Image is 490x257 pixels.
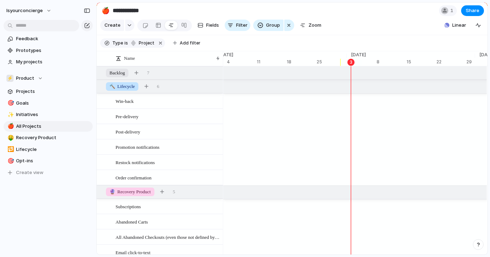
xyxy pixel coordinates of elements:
[7,111,12,119] div: ✨
[147,69,149,77] span: 7
[253,20,284,31] button: Group
[109,69,125,77] span: Backlog
[4,167,93,178] button: Create view
[4,98,93,109] a: 🎯Goals
[7,122,12,130] div: 🍎
[4,121,93,132] a: 🍎All Projects
[116,173,152,182] span: Order confirmation
[4,144,93,155] a: 🔁Lifecycle
[116,248,150,256] span: Email click-to-text
[347,59,377,65] div: 1
[6,157,14,164] button: 🎯
[16,146,90,153] span: Lifecycle
[16,88,90,95] span: Projects
[297,20,324,31] button: Zoom
[129,39,156,47] button: project
[4,33,93,44] a: Feedback
[116,233,220,241] span: All Abandoned Checkouts (even those not defined by Shopify)
[4,57,93,67] a: My projects
[461,5,484,16] button: Share
[317,59,347,65] div: 25
[4,45,93,56] a: Prototypes
[4,109,93,120] a: ✨Initiatives
[16,134,90,141] span: Recovery Product
[450,7,455,14] span: 1
[466,7,479,14] span: Share
[6,7,43,14] span: isyourconcierge
[102,6,109,15] div: 🍎
[116,202,141,210] span: Subscriptions
[6,111,14,118] button: ✨
[347,59,354,66] div: 3
[6,146,14,153] button: 🔁
[206,22,219,29] span: Fields
[377,59,407,65] div: 8
[452,22,466,29] span: Linear
[109,188,151,195] span: Recovery Product
[137,40,154,46] span: project
[16,169,44,176] span: Create view
[112,40,123,46] span: Type
[124,40,128,46] span: is
[7,99,12,107] div: 🎯
[100,5,111,16] button: 🍎
[109,83,135,90] span: Lifecycle
[116,112,138,120] span: Pre-delivery
[169,38,205,48] button: Add filter
[16,35,90,42] span: Feedback
[214,51,238,58] span: [DATE]
[116,158,155,166] span: Restock notifications
[266,22,280,29] span: Group
[437,59,466,65] div: 22
[4,73,93,84] button: ⚡Product
[236,22,247,29] span: Filter
[7,145,12,153] div: 🔁
[116,127,140,136] span: Post-delivery
[116,143,159,151] span: Promotion notifications
[109,189,115,194] span: 🔮
[16,157,90,164] span: Opt-ins
[287,59,317,65] div: 18
[225,20,250,31] button: Filter
[16,100,90,107] span: Goals
[308,22,321,29] span: Zoom
[6,123,14,130] button: 🍎
[3,5,55,16] button: isyourconcierge
[195,20,222,31] button: Fields
[6,75,14,82] div: ⚡
[257,59,287,65] div: 11
[157,83,159,90] span: 6
[109,84,115,89] span: 🔨
[6,134,14,141] button: 🤑
[116,97,134,105] span: Win-back
[4,86,93,97] a: Projects
[4,156,93,166] a: 🎯Opt-ins
[407,59,437,65] div: 15
[441,20,469,31] button: Linear
[116,217,148,226] span: Abandoned Carts
[227,59,257,65] div: 4
[180,40,200,46] span: Add filter
[16,123,90,130] span: All Projects
[347,51,370,58] span: [DATE]
[173,188,175,195] span: 5
[100,20,124,31] button: Create
[4,132,93,143] a: 🤑Recovery Product
[7,134,12,142] div: 🤑
[16,47,90,54] span: Prototypes
[466,59,475,65] div: 29
[123,39,129,47] button: is
[7,157,12,165] div: 🎯
[104,22,121,29] span: Create
[6,100,14,107] button: 🎯
[16,58,90,65] span: My projects
[16,75,34,82] span: Product
[16,111,90,118] span: Initiatives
